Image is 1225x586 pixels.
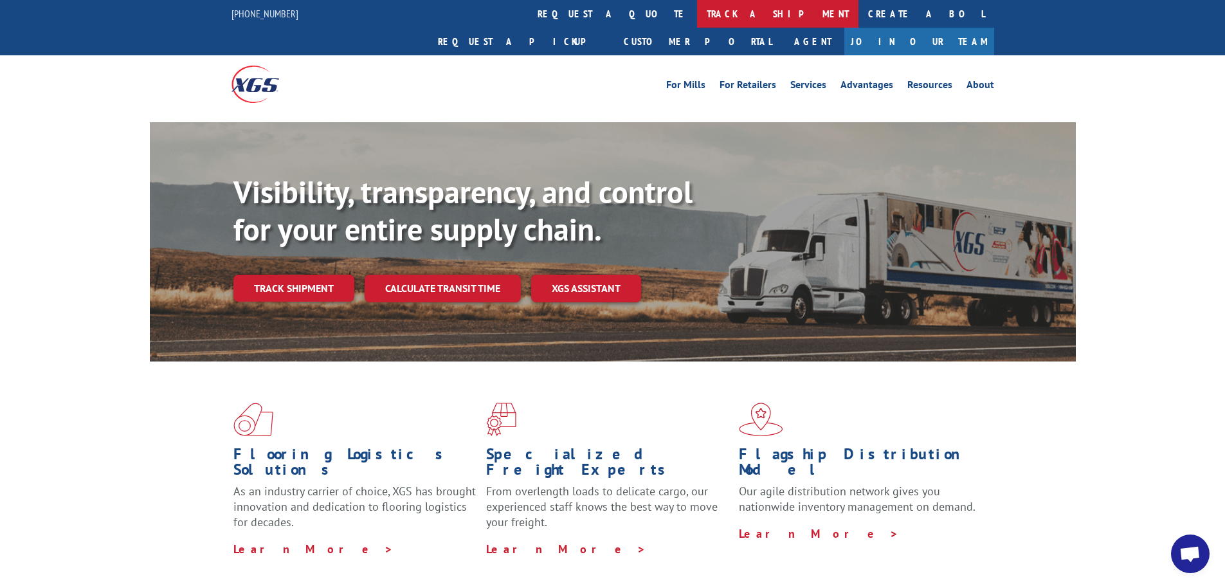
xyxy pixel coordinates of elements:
a: Services [790,80,826,94]
h1: Flagship Distribution Model [739,446,982,484]
a: Learn More > [486,542,646,556]
a: About [966,80,994,94]
a: Agent [781,28,844,55]
span: As an industry carrier of choice, XGS has brought innovation and dedication to flooring logistics... [233,484,476,529]
img: xgs-icon-flagship-distribution-model-red [739,403,783,436]
a: Advantages [840,80,893,94]
a: [PHONE_NUMBER] [231,7,298,20]
span: Our agile distribution network gives you nationwide inventory management on demand. [739,484,975,514]
a: Resources [907,80,952,94]
a: For Mills [666,80,705,94]
a: Learn More > [233,542,394,556]
a: Track shipment [233,275,354,302]
h1: Specialized Freight Experts [486,446,729,484]
h1: Flooring Logistics Solutions [233,446,476,484]
a: For Retailers [720,80,776,94]
b: Visibility, transparency, and control for your entire supply chain. [233,172,693,249]
p: From overlength loads to delicate cargo, our experienced staff knows the best way to move your fr... [486,484,729,541]
a: Request a pickup [428,28,614,55]
img: xgs-icon-total-supply-chain-intelligence-red [233,403,273,436]
div: Open chat [1171,535,1210,573]
a: XGS ASSISTANT [531,275,641,302]
a: Customer Portal [614,28,781,55]
a: Learn More > [739,526,899,541]
a: Join Our Team [844,28,994,55]
img: xgs-icon-focused-on-flooring-red [486,403,516,436]
a: Calculate transit time [365,275,521,302]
